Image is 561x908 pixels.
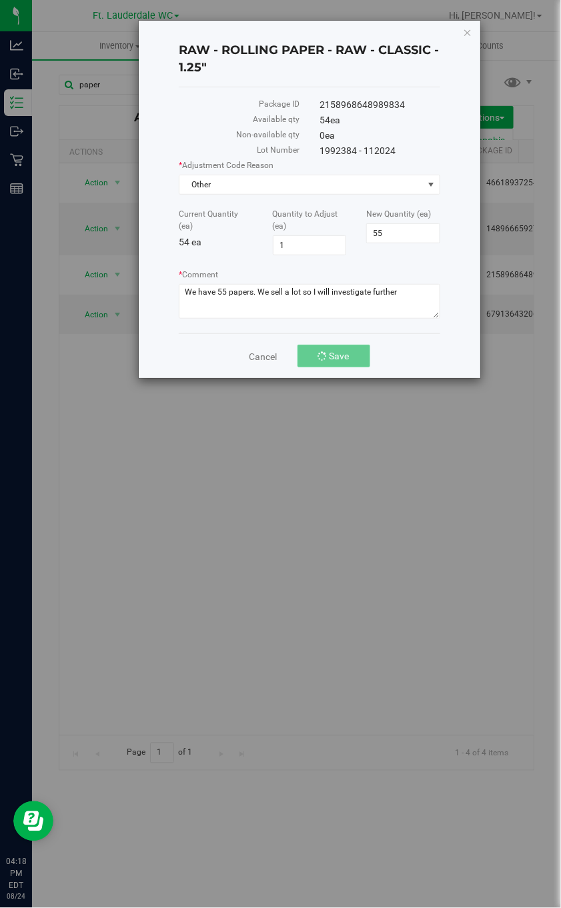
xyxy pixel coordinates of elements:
[179,237,201,247] span: 54 ea
[179,129,300,141] label: Non-available qty
[320,115,340,125] span: 54
[179,113,300,125] label: Available qty
[179,159,440,171] label: Adjustment Code Reason
[179,269,440,281] label: Comment
[298,345,370,367] button: Save
[179,208,253,232] label: Current Quantity (ea)
[325,130,335,141] span: ea
[273,208,347,232] label: Quantity to Adjust (ea)
[320,130,335,141] span: 0
[330,351,350,361] span: Save
[179,175,423,194] span: Other
[366,208,440,220] label: New Quantity (ea)
[179,42,440,76] h4: RAW - ROLLING PAPER - RAW - CLASSIC - 1.25"
[423,175,440,194] span: select
[273,236,346,255] input: 1
[330,115,340,125] span: ea
[179,144,300,156] label: Lot Number
[310,144,450,158] div: 1992384 - 112024
[13,801,53,841] iframe: Resource center
[249,350,277,363] a: Cancel
[179,98,300,110] label: Package ID
[367,224,440,243] input: 55
[310,98,450,112] div: 2158968648989834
